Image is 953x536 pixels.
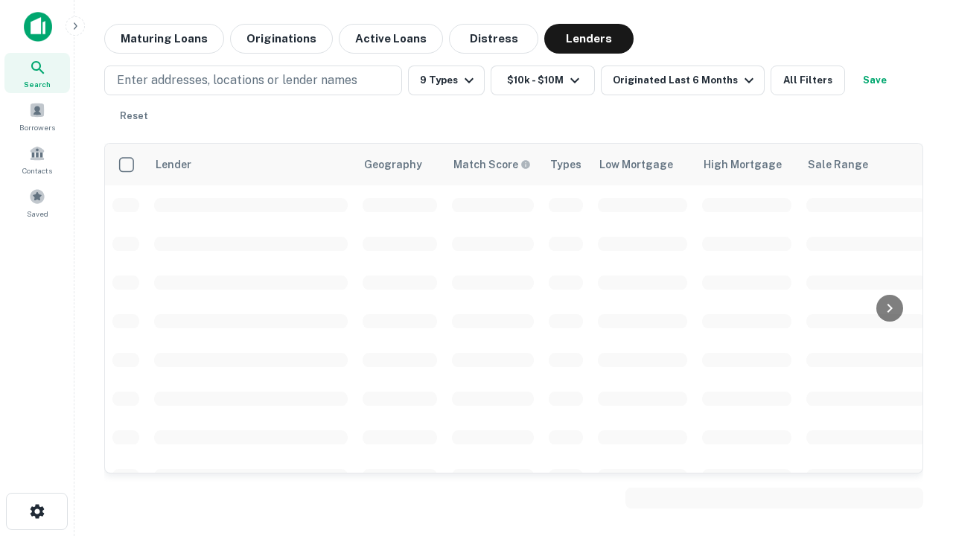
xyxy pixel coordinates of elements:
th: High Mortgage [695,144,799,185]
button: Originated Last 6 Months [601,66,765,95]
iframe: Chat Widget [879,417,953,488]
button: Enter addresses, locations or lender names [104,66,402,95]
th: Lender [147,144,355,185]
a: Contacts [4,139,70,179]
button: Maturing Loans [104,24,224,54]
div: High Mortgage [704,156,782,173]
div: Sale Range [808,156,868,173]
span: Contacts [22,165,52,176]
th: Low Mortgage [590,144,695,185]
th: Capitalize uses an advanced AI algorithm to match your search with the best lender. The match sco... [444,144,541,185]
th: Geography [355,144,444,185]
button: Reset [110,101,158,131]
div: Geography [364,156,422,173]
p: Enter addresses, locations or lender names [117,71,357,89]
a: Search [4,53,70,93]
div: Originated Last 6 Months [613,71,758,89]
img: capitalize-icon.png [24,12,52,42]
div: Lender [156,156,191,173]
button: All Filters [771,66,845,95]
th: Sale Range [799,144,933,185]
div: Types [550,156,581,173]
th: Types [541,144,590,185]
a: Saved [4,182,70,223]
div: Low Mortgage [599,156,673,173]
button: Save your search to get updates of matches that match your search criteria. [851,66,899,95]
button: 9 Types [408,66,485,95]
button: Originations [230,24,333,54]
h6: Match Score [453,156,528,173]
button: Lenders [544,24,634,54]
span: Saved [27,208,48,220]
button: Distress [449,24,538,54]
button: $10k - $10M [491,66,595,95]
span: Search [24,78,51,90]
div: Capitalize uses an advanced AI algorithm to match your search with the best lender. The match sco... [453,156,531,173]
a: Borrowers [4,96,70,136]
button: Active Loans [339,24,443,54]
span: Borrowers [19,121,55,133]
